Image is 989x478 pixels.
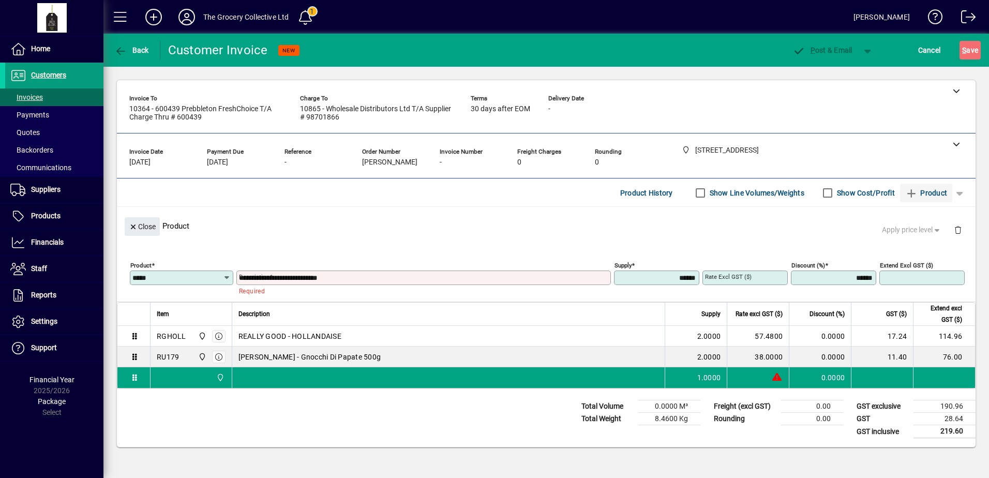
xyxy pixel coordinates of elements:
[916,41,943,59] button: Cancel
[10,146,53,154] span: Backorders
[946,217,970,242] button: Delete
[31,238,64,246] span: Financials
[920,303,962,325] span: Extend excl GST ($)
[10,93,43,101] span: Invoices
[103,41,160,59] app-page-header-button: Back
[5,335,103,361] a: Support
[207,158,228,167] span: [DATE]
[239,273,269,280] mat-label: Description
[38,397,66,406] span: Package
[239,285,603,296] mat-error: Required
[238,331,341,341] span: REALLY GOOD - HOLLANDAISE
[31,291,56,299] span: Reports
[851,400,913,413] td: GST exclusive
[615,262,632,269] mat-label: Supply
[789,326,851,347] td: 0.0000
[946,225,970,234] app-page-header-button: Delete
[791,262,825,269] mat-label: Discount (%)
[792,46,852,54] span: ost & Email
[697,331,721,341] span: 2.0000
[31,71,66,79] span: Customers
[638,400,700,413] td: 0.0000 M³
[913,326,975,347] td: 114.96
[517,158,521,167] span: 0
[962,42,978,58] span: ave
[137,8,170,26] button: Add
[157,352,179,362] div: RU179
[125,217,160,236] button: Close
[157,331,186,341] div: RGHOLL
[787,41,858,59] button: Post & Email
[5,282,103,308] a: Reports
[810,308,845,320] span: Discount (%)
[5,106,103,124] a: Payments
[238,352,381,362] span: [PERSON_NAME] - Gnocchi Di Papate 500g
[31,44,50,53] span: Home
[5,88,103,106] a: Invoices
[5,309,103,335] a: Settings
[708,188,804,198] label: Show Line Volumes/Weights
[853,9,910,25] div: [PERSON_NAME]
[5,230,103,256] a: Financials
[851,413,913,425] td: GST
[5,177,103,203] a: Suppliers
[953,2,976,36] a: Logout
[697,372,721,383] span: 1.0000
[214,372,226,383] span: 4/75 Apollo Drive
[781,413,843,425] td: 0.00
[471,105,530,113] span: 30 days after EOM
[913,400,976,413] td: 190.96
[733,331,783,341] div: 57.4800
[440,158,442,167] span: -
[882,225,942,235] span: Apply price level
[638,413,700,425] td: 8.4600 Kg
[122,221,162,231] app-page-header-button: Close
[616,184,677,202] button: Product History
[781,400,843,413] td: 0.00
[112,41,152,59] button: Back
[705,273,752,280] mat-label: Rate excl GST ($)
[811,46,815,54] span: P
[117,207,976,245] div: Product
[10,128,40,137] span: Quotes
[129,105,284,122] span: 10364 - 600439 Prebbleton FreshChoice T/A Charge Thru # 600439
[282,47,295,54] span: NEW
[5,36,103,62] a: Home
[880,262,933,269] mat-label: Extend excl GST ($)
[709,413,781,425] td: Rounding
[5,124,103,141] a: Quotes
[962,46,966,54] span: S
[886,308,907,320] span: GST ($)
[920,2,943,36] a: Knowledge Base
[960,41,981,59] button: Save
[789,347,851,367] td: 0.0000
[196,331,207,342] span: 4/75 Apollo Drive
[851,347,913,367] td: 11.40
[913,347,975,367] td: 76.00
[129,218,156,235] span: Close
[620,185,673,201] span: Product History
[170,8,203,26] button: Profile
[31,343,57,352] span: Support
[851,326,913,347] td: 17.24
[835,188,895,198] label: Show Cost/Profit
[548,105,550,113] span: -
[736,308,783,320] span: Rate excl GST ($)
[851,425,913,438] td: GST inclusive
[709,400,781,413] td: Freight (excl GST)
[701,308,721,320] span: Supply
[130,262,152,269] mat-label: Product
[196,351,207,363] span: 4/75 Apollo Drive
[5,256,103,282] a: Staff
[878,221,946,240] button: Apply price level
[203,9,289,25] div: The Grocery Collective Ltd
[31,185,61,193] span: Suppliers
[5,159,103,176] a: Communications
[789,367,851,388] td: 0.0000
[10,111,49,119] span: Payments
[10,163,71,172] span: Communications
[918,42,941,58] span: Cancel
[595,158,599,167] span: 0
[5,203,103,229] a: Products
[362,158,417,167] span: [PERSON_NAME]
